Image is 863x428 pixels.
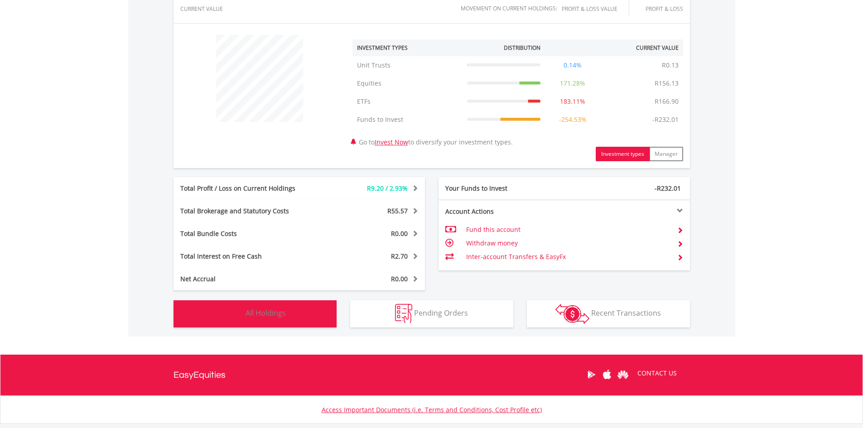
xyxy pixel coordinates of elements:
[466,236,670,250] td: Withdraw money
[461,5,557,11] div: Movement on Current Holdings:
[650,92,683,111] td: R166.90
[174,229,320,238] div: Total Bundle Costs
[174,252,320,261] div: Total Interest on Free Cash
[655,184,681,192] span: -R232.01
[387,207,408,215] span: R55.57
[174,207,320,216] div: Total Brokerage and Statutory Costs
[350,300,513,327] button: Pending Orders
[352,111,463,129] td: Funds to Invest
[367,184,408,192] span: R9.20 / 2.93%
[174,355,226,395] a: EasyEquities
[631,361,683,386] a: CONTACT US
[640,6,683,12] div: Profit & Loss
[352,56,463,74] td: Unit Trusts
[649,147,683,161] button: Manager
[180,6,223,12] div: CURRENT VALUE
[562,6,629,12] div: Profit & Loss Value
[391,274,408,283] span: R0.00
[600,39,683,56] th: Current Value
[439,207,564,216] div: Account Actions
[657,56,683,74] td: R0.13
[391,252,408,260] span: R2.70
[174,184,320,193] div: Total Profit / Loss on Current Holdings
[439,184,564,193] div: Your Funds to Invest
[555,304,589,324] img: transactions-zar-wht.png
[375,138,408,146] a: Invest Now
[648,111,683,129] td: -R232.01
[246,308,286,318] span: All Holdings
[583,361,599,389] a: Google Play
[545,111,600,129] td: -254.53%
[650,74,683,92] td: R156.13
[174,300,337,327] button: All Holdings
[596,147,650,161] button: Investment types
[224,304,244,323] img: holdings-wht.png
[545,92,600,111] td: 183.11%
[599,361,615,389] a: Apple
[391,229,408,238] span: R0.00
[352,92,463,111] td: ETFs
[466,223,670,236] td: Fund this account
[414,308,468,318] span: Pending Orders
[545,56,600,74] td: 0.14%
[322,405,542,414] a: Access Important Documents (i.e. Terms and Conditions, Cost Profile etc)
[504,44,540,52] div: Distribution
[591,308,661,318] span: Recent Transactions
[527,300,690,327] button: Recent Transactions
[545,74,600,92] td: 171.28%
[615,361,631,389] a: Huawei
[174,274,320,284] div: Net Accrual
[466,250,670,264] td: Inter-account Transfers & EasyFx
[352,39,463,56] th: Investment Types
[395,304,412,323] img: pending_instructions-wht.png
[346,30,690,161] div: Go to to diversify your investment types.
[352,74,463,92] td: Equities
